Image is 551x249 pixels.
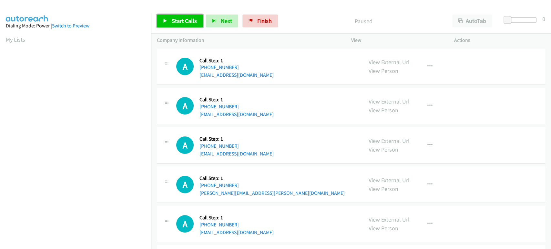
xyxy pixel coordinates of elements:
[369,146,398,153] a: View Person
[176,136,194,154] div: The call is yet to be attempted
[199,104,239,110] a: [PHONE_NUMBER]
[157,15,203,27] a: Start Calls
[176,176,194,193] div: The call is yet to be attempted
[369,98,410,105] a: View External Url
[176,176,194,193] h1: A
[176,136,194,154] h1: A
[6,36,25,43] a: My Lists
[369,185,398,193] a: View Person
[52,23,89,29] a: Switch to Preview
[242,15,278,27] a: Finish
[257,17,272,25] span: Finish
[199,57,274,64] h5: Call Step: 1
[176,58,194,75] h1: A
[199,214,274,221] h5: Call Step: 1
[369,216,410,223] a: View External Url
[199,143,239,149] a: [PHONE_NUMBER]
[176,97,194,115] h1: A
[369,58,410,66] a: View External Url
[176,215,194,233] h1: A
[199,136,274,142] h5: Call Step: 1
[199,182,239,188] a: [PHONE_NUMBER]
[369,67,398,75] a: View Person
[369,176,410,184] a: View External Url
[287,17,441,25] p: Paused
[507,17,536,23] div: Delay between calls (in seconds)
[199,229,274,235] a: [EMAIL_ADDRESS][DOMAIN_NAME]
[454,36,545,44] p: Actions
[176,58,194,75] div: The call is yet to be attempted
[199,64,239,70] a: [PHONE_NUMBER]
[199,111,274,117] a: [EMAIL_ADDRESS][DOMAIN_NAME]
[199,175,345,182] h5: Call Step: 1
[542,15,545,23] div: 0
[199,72,274,78] a: [EMAIL_ADDRESS][DOMAIN_NAME]
[221,17,232,25] span: Next
[452,15,492,27] button: AutoTab
[157,36,340,44] p: Company Information
[6,22,145,30] div: Dialing Mode: Power |
[199,96,274,103] h5: Call Step: 1
[369,106,398,114] a: View Person
[172,17,197,25] span: Start Calls
[176,215,194,233] div: The call is yet to be attempted
[199,222,239,228] a: [PHONE_NUMBER]
[199,190,345,196] a: [PERSON_NAME][EMAIL_ADDRESS][PERSON_NAME][DOMAIN_NAME]
[176,97,194,115] div: The call is yet to be attempted
[206,15,238,27] button: Next
[199,151,274,157] a: [EMAIL_ADDRESS][DOMAIN_NAME]
[351,36,443,44] p: View
[369,137,410,144] a: View External Url
[369,224,398,232] a: View Person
